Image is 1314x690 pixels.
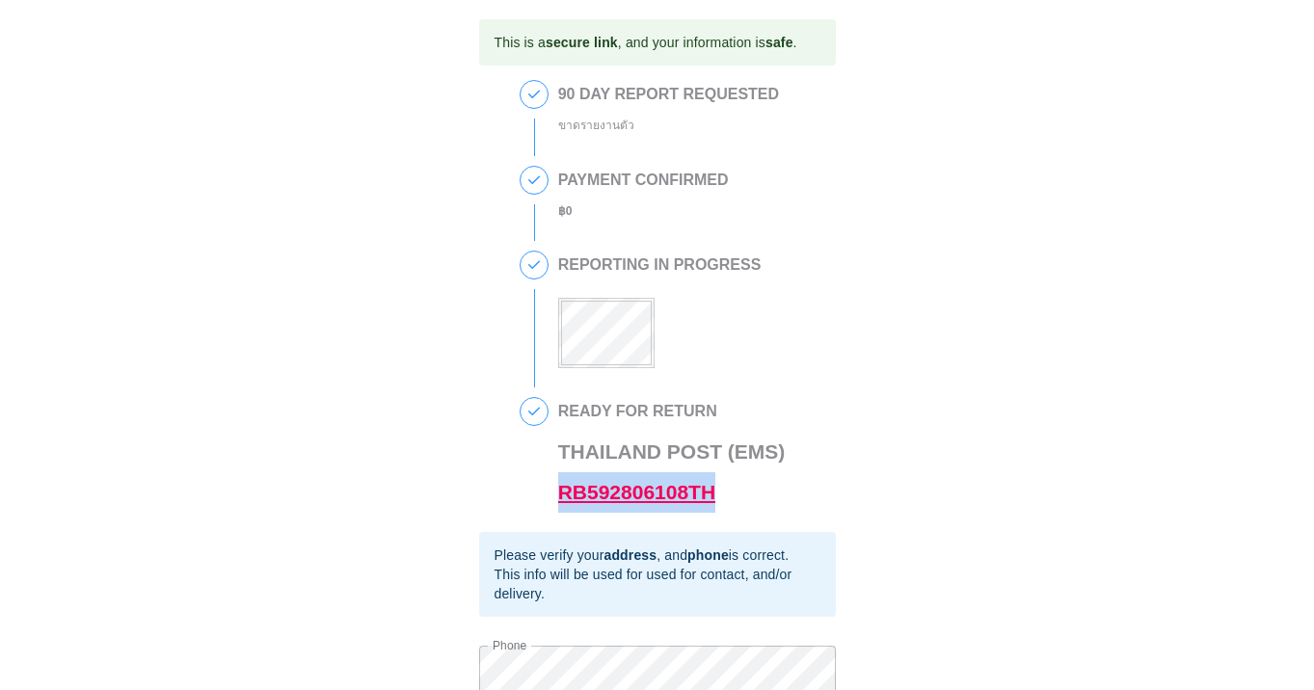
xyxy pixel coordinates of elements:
[765,35,793,50] b: safe
[521,398,548,425] span: 4
[558,432,786,513] h3: Thailand Post (EMS)
[558,204,573,218] b: ฿ 0
[558,172,729,189] h2: PAYMENT CONFIRMED
[558,481,715,503] a: RB592806108TH
[521,252,548,279] span: 3
[495,545,820,565] div: Please verify your , and is correct.
[603,547,657,563] b: address
[495,25,797,60] div: This is a , and your information is .
[558,403,786,420] h2: READY FOR RETURN
[495,565,820,603] div: This info will be used for used for contact, and/or delivery.
[521,167,548,194] span: 2
[558,256,762,274] h2: REPORTING IN PROGRESS
[558,86,779,103] h2: 90 DAY REPORT REQUESTED
[546,35,618,50] b: secure link
[521,81,548,108] span: 1
[558,115,779,137] div: ขาดรายงานตัว
[687,547,729,563] b: phone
